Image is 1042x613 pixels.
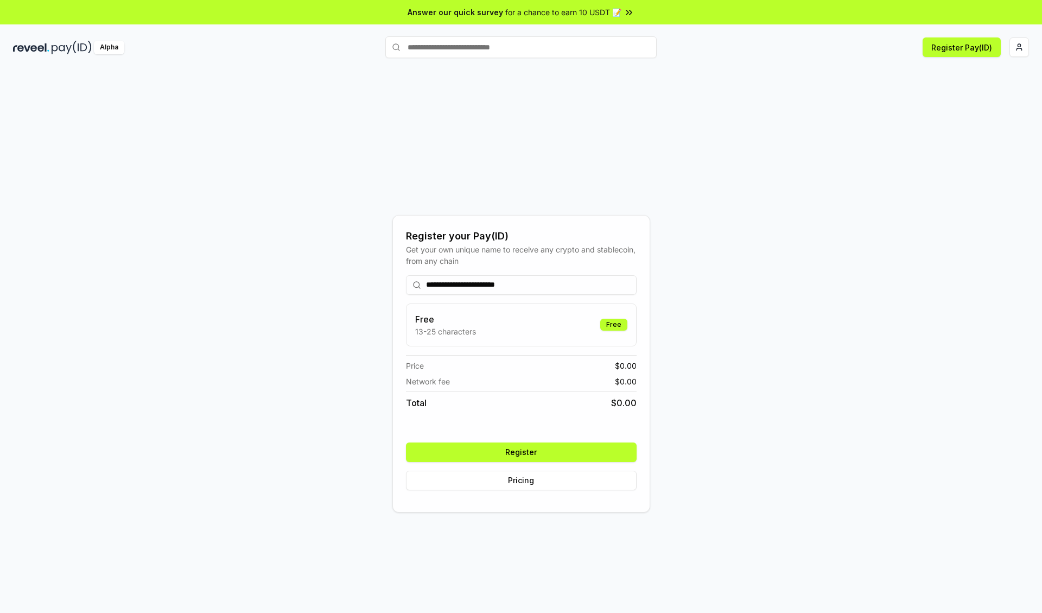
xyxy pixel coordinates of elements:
[52,41,92,54] img: pay_id
[94,41,124,54] div: Alpha
[611,396,637,409] span: $ 0.00
[505,7,621,18] span: for a chance to earn 10 USDT 📝
[406,443,637,462] button: Register
[406,360,424,371] span: Price
[615,376,637,387] span: $ 0.00
[600,319,627,331] div: Free
[406,244,637,267] div: Get your own unique name to receive any crypto and stablecoin, from any chain
[415,313,476,326] h3: Free
[415,326,476,337] p: 13-25 characters
[615,360,637,371] span: $ 0.00
[408,7,503,18] span: Answer our quick survey
[406,229,637,244] div: Register your Pay(ID)
[406,376,450,387] span: Network fee
[923,37,1001,57] button: Register Pay(ID)
[406,471,637,490] button: Pricing
[13,41,49,54] img: reveel_dark
[406,396,427,409] span: Total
